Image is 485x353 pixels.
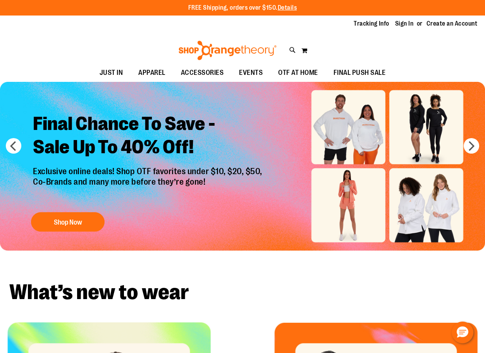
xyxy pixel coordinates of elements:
span: APPAREL [138,64,165,81]
button: Shop Now [31,212,105,232]
button: next [464,138,479,154]
span: ACCESSORIES [181,64,224,81]
h2: What’s new to wear [9,282,476,303]
a: Sign In [395,19,414,28]
a: JUST IN [92,64,131,82]
img: Shop Orangetheory [177,41,278,60]
span: FINAL PUSH SALE [334,64,386,81]
span: JUST IN [100,64,123,81]
span: OTF AT HOME [278,64,318,81]
a: OTF AT HOME [270,64,326,82]
a: Details [278,4,297,11]
button: Hello, have a question? Let’s chat. [452,322,473,343]
a: APPAREL [131,64,173,82]
a: EVENTS [231,64,270,82]
a: FINAL PUSH SALE [326,64,394,82]
p: Exclusive online deals! Shop OTF favorites under $10, $20, $50, Co-Brands and many more before th... [27,166,270,204]
a: Final Chance To Save -Sale Up To 40% Off! Exclusive online deals! Shop OTF favorites under $10, $... [27,106,270,235]
span: EVENTS [239,64,263,81]
p: FREE Shipping, orders over $150. [188,3,297,12]
a: Tracking Info [354,19,389,28]
button: prev [6,138,21,154]
a: Create an Account [427,19,478,28]
a: ACCESSORIES [173,64,232,82]
h2: Final Chance To Save - Sale Up To 40% Off! [27,106,270,166]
